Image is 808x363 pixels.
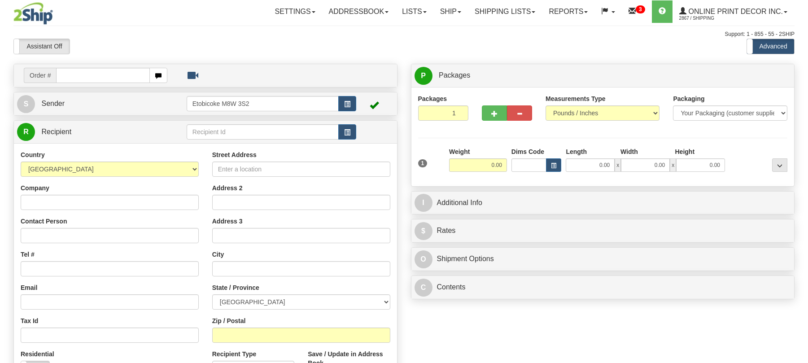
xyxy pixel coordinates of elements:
[620,147,638,156] label: Width
[17,95,187,113] a: S Sender
[212,316,246,325] label: Zip / Postal
[415,222,432,240] span: $
[415,194,432,212] span: I
[622,0,652,23] a: 3
[212,184,243,192] label: Address 2
[268,0,322,23] a: Settings
[433,0,468,23] a: Ship
[21,184,49,192] label: Company
[772,158,787,172] div: ...
[673,94,704,103] label: Packaging
[415,278,791,297] a: CContents
[21,283,37,292] label: Email
[17,123,168,141] a: R Recipient
[13,31,795,38] div: Support: 1 - 855 - 55 - 2SHIP
[468,0,542,23] a: Shipping lists
[212,350,257,359] label: Recipient Type
[415,67,432,85] span: P
[542,0,594,23] a: Reports
[511,147,544,156] label: Dims Code
[566,147,587,156] label: Length
[415,250,432,268] span: O
[322,0,396,23] a: Addressbook
[212,283,259,292] label: State / Province
[17,123,35,141] span: R
[17,95,35,113] span: S
[747,39,794,54] label: Advanced
[24,68,56,83] span: Order #
[418,159,428,167] span: 1
[187,124,339,140] input: Recipient Id
[636,5,645,13] sup: 3
[212,150,257,159] label: Street Address
[675,147,695,156] label: Height
[415,66,791,85] a: P Packages
[686,8,783,15] span: Online Print Decor Inc.
[212,250,224,259] label: City
[673,0,794,23] a: Online Print Decor Inc. 2867 / Shipping
[13,2,53,25] img: logo2867.jpg
[615,158,621,172] span: x
[212,162,390,177] input: Enter a location
[679,14,747,23] span: 2867 / Shipping
[21,250,35,259] label: Tel #
[546,94,606,103] label: Measurements Type
[21,217,67,226] label: Contact Person
[21,350,54,359] label: Residential
[787,136,807,227] iframe: chat widget
[187,96,339,111] input: Sender Id
[415,222,791,240] a: $Rates
[415,194,791,212] a: IAdditional Info
[212,217,243,226] label: Address 3
[21,316,38,325] label: Tax Id
[449,147,470,156] label: Weight
[415,279,432,297] span: C
[670,158,676,172] span: x
[41,128,71,136] span: Recipient
[14,39,70,54] label: Assistant Off
[418,94,447,103] label: Packages
[21,150,45,159] label: Country
[41,100,65,107] span: Sender
[415,250,791,268] a: OShipment Options
[395,0,433,23] a: Lists
[439,71,470,79] span: Packages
